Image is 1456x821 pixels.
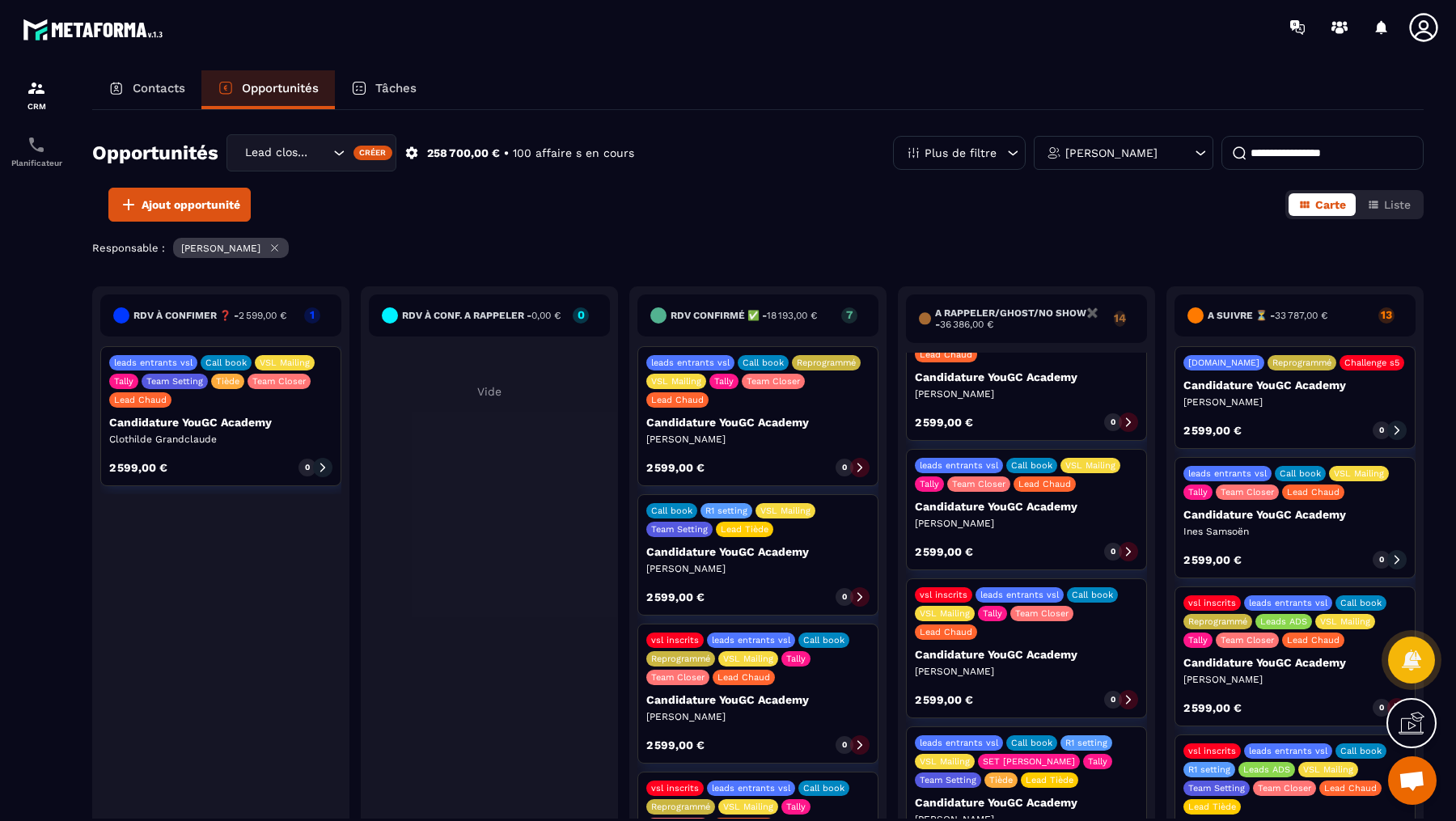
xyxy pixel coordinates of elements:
p: Tally [920,479,939,489]
p: VSL Mailing [920,756,970,767]
p: Reprogrammé [1188,616,1247,627]
p: Candidature YouGC Academy [1183,508,1407,521]
p: Vide [369,385,610,398]
p: Candidature YouGC Academy [915,648,1138,661]
p: vsl inscrits [651,635,699,645]
p: Team Setting [651,524,708,535]
h6: RDV à conf. A RAPPELER - [402,310,561,321]
p: Plus de filtre [925,147,997,159]
p: VSL Mailing [260,358,310,368]
p: Call book [1280,468,1321,479]
p: VSL Mailing [1320,616,1370,627]
p: 2 599,00 € [915,417,973,428]
p: leads entrants vsl [980,590,1059,600]
p: [PERSON_NAME] [915,387,1138,400]
p: 2 599,00 € [1183,702,1242,713]
input: Search for option [313,144,329,162]
p: Team Closer [1015,608,1069,619]
p: 0 [1379,554,1384,565]
p: Opportunités [242,81,319,95]
button: Carte [1289,193,1356,216]
p: R1 setting [1065,738,1107,748]
p: Reprogrammé [651,802,710,812]
p: Team Closer [651,672,705,683]
p: • [504,146,509,161]
img: logo [23,15,168,44]
p: [DOMAIN_NAME] [1188,358,1259,368]
p: 2 599,00 € [646,739,705,751]
p: Reprogrammé [1272,358,1331,368]
span: 0,00 € [531,310,561,321]
p: Tiède [989,775,1013,785]
p: 14 [1114,312,1126,324]
a: Contacts [92,70,201,109]
button: Liste [1357,193,1420,216]
h6: A RAPPELER/GHOST/NO SHOW✖️ - [935,307,1106,330]
p: SET [PERSON_NAME] [983,756,1075,767]
img: scheduler [27,135,46,154]
p: VSL Mailing [723,654,773,664]
p: Tally [1088,756,1107,767]
p: VSL Mailing [723,802,773,812]
p: VSL Mailing [1334,468,1384,479]
h6: A SUIVRE ⏳ - [1208,310,1327,321]
p: 0 [305,462,310,473]
p: 2 599,00 € [646,462,705,473]
span: 2 599,00 € [239,310,286,321]
p: Lead Chaud [114,395,167,405]
a: Opportunités [201,70,335,109]
span: 33 787,00 € [1275,310,1327,321]
p: leads entrants vsl [651,358,730,368]
p: Candidature YouGC Academy [1183,656,1407,669]
p: Tally [714,376,734,387]
p: [PERSON_NAME] [646,433,870,446]
p: [PERSON_NAME] [915,517,1138,530]
img: formation [27,78,46,98]
p: 0 [842,739,847,751]
p: leads entrants vsl [1249,746,1327,756]
p: 0 [842,591,847,603]
p: Candidature YouGC Academy [109,416,332,429]
p: Candidature YouGC Academy [1183,379,1407,391]
p: VSL Mailing [651,376,701,387]
p: [PERSON_NAME] [646,710,870,723]
p: [PERSON_NAME] [1065,147,1158,159]
p: 13 [1378,309,1395,320]
p: VSL Mailing [760,506,811,516]
p: Team Closer [1221,635,1274,645]
p: VSL Mailing [1065,460,1115,471]
p: Tally [786,802,806,812]
p: vsl inscrits [1188,746,1236,756]
p: leads entrants vsl [920,738,998,748]
p: vsl inscrits [651,783,699,793]
p: Candidature YouGC Academy [915,370,1138,383]
p: Lead Chaud [1324,783,1377,793]
p: Lead Tiède [1188,802,1236,812]
p: 0 [1379,702,1384,713]
p: [PERSON_NAME] [646,562,870,575]
p: Team Closer [1221,487,1274,497]
button: Ajout opportunité [108,188,251,222]
p: R1 setting [1188,764,1230,775]
p: 0 [1111,546,1115,557]
p: leads entrants vsl [114,358,193,368]
p: VSL Mailing [920,608,970,619]
p: 0 [1379,425,1384,436]
div: Search for option [226,134,396,171]
p: Clothilde Grandclaude [109,433,332,446]
p: Tâches [375,81,417,95]
p: leads entrants vsl [1249,598,1327,608]
p: Call book [205,358,247,368]
p: Challenge s5 [1344,358,1399,368]
p: Reprogrammé [797,358,856,368]
p: Tally [983,608,1002,619]
p: 0 [1111,417,1115,428]
p: Call book [743,358,784,368]
p: Ines Samsoën [1183,525,1407,538]
p: 100 affaire s en cours [513,146,634,161]
p: Lead Chaud [920,349,972,360]
p: 0 [1111,694,1115,705]
span: 18 193,00 € [767,310,817,321]
p: 2 599,00 € [109,462,167,473]
span: Liste [1384,198,1411,211]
